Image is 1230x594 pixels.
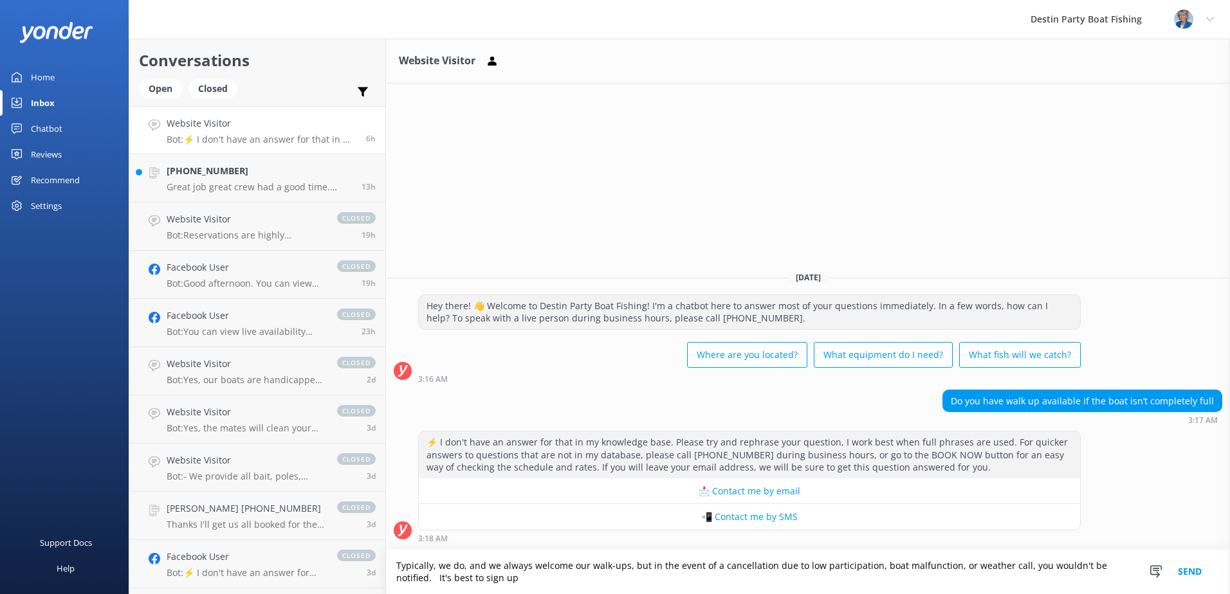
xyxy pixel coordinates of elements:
span: closed [337,357,376,368]
span: Sep 21 2025 04:52pm (UTC -05:00) America/Cancun [367,519,376,530]
div: Do you have walk up available if the boat isn’t completely full [943,390,1222,412]
div: ⚡ I don't have an answer for that in my knowledge base. Please try and rephrase your question, I ... [419,431,1080,478]
div: Help [57,555,75,581]
strong: 3:18 AM [418,535,448,543]
h4: Website Visitor [167,357,324,371]
span: Sep 24 2025 11:08am (UTC -05:00) America/Cancun [362,326,376,337]
a: Facebook UserBot:⚡ I don't have an answer for that in my knowledge base. Please try and rephrase ... [129,540,385,588]
button: What fish will we catch? [959,342,1081,368]
button: 📲 Contact me by SMS [419,504,1080,530]
img: yonder-white-logo.png [19,22,93,43]
a: Website VisitorBot:Yes, the mates will clean your fish for a nominal fee. On "Open Boat" trips, i... [129,395,385,444]
div: Settings [31,193,62,219]
div: Reviews [31,141,62,167]
span: closed [337,212,376,224]
h4: Website Visitor [167,453,324,467]
a: Website VisitorBot:Reservations are highly recommended to ensure your trip isn't canceled due to ... [129,203,385,251]
span: closed [337,260,376,272]
a: Facebook UserBot:You can view live availability and book your trip online at [URL][DOMAIN_NAME]. ... [129,299,385,347]
div: Open [139,79,182,98]
p: Great job great crew had a good time. Wish the bight was better. I think the equipment can be bet... [167,181,352,193]
a: Open [139,81,188,95]
span: closed [337,405,376,417]
span: closed [337,501,376,513]
h4: Facebook User [167,550,324,564]
div: Closed [188,79,237,98]
p: Bot: ⚡ I don't have an answer for that in my knowledge base. Please try and rephrase your questio... [167,567,324,579]
strong: 3:16 AM [418,375,448,383]
h2: Conversations [139,48,376,73]
div: Home [31,64,55,90]
p: Bot: Yes, the mates will clean your fish for a nominal fee. On "Open Boat" trips, it's 50 cents p... [167,422,324,434]
div: Recommend [31,167,80,193]
span: Sep 25 2025 03:17am (UTC -05:00) America/Cancun [366,133,376,144]
button: Send [1166,550,1214,594]
p: Bot: - We provide all bait, poles, tackle, licenses, and ice to keep fish cold on the boat. You s... [167,471,324,482]
p: Thanks I'll get us all booked for the 4th there's 5 of us. Do you provide the fishing equipment o... [167,519,324,530]
span: closed [337,550,376,561]
a: Closed [188,81,244,95]
div: Sep 25 2025 03:16am (UTC -05:00) America/Cancun [418,374,1081,383]
button: Where are you located? [687,342,807,368]
p: Bot: Good afternoon. You can view live availability and book your trip online at [URL][DOMAIN_NAM... [167,278,324,289]
div: Hey there! 👋 Welcome to Destin Party Boat Fishing! I'm a chatbot here to answer most of your ques... [419,295,1080,329]
div: Chatbot [31,116,62,141]
span: closed [337,309,376,320]
span: Sep 24 2025 08:33pm (UTC -05:00) America/Cancun [362,181,376,192]
strong: 3:17 AM [1188,417,1218,424]
h4: Website Visitor [167,405,324,419]
button: 📩 Contact me by email [419,478,1080,504]
img: 250-1665765429.jpg [1174,10,1193,29]
div: Inbox [31,90,55,116]
a: Website VisitorBot:- We provide all bait, poles, tackle, licenses, and ice to keep fish cold on t... [129,444,385,492]
button: What equipment do I need? [814,342,953,368]
h4: Facebook User [167,260,324,274]
div: Sep 25 2025 03:17am (UTC -05:00) America/Cancun [942,415,1222,424]
a: [PERSON_NAME] [PHONE_NUMBER]Thanks I'll get us all booked for the 4th there's 5 of us. Do you pro... [129,492,385,540]
span: Sep 21 2025 09:19pm (UTC -05:00) America/Cancun [367,471,376,482]
span: Sep 22 2025 07:45am (UTC -05:00) America/Cancun [367,422,376,433]
a: [PHONE_NUMBER]Great job great crew had a good time. Wish the bight was better. I think the equipm... [129,154,385,203]
p: Bot: Yes, our boats are handicapped accessible. We will do everything possible to make your trip ... [167,374,324,386]
span: Sep 22 2025 03:55pm (UTC -05:00) America/Cancun [367,374,376,385]
p: Bot: You can view live availability and book your trip online at [URL][DOMAIN_NAME]. You may also... [167,326,324,337]
span: Sep 21 2025 02:23pm (UTC -05:00) America/Cancun [367,567,376,578]
p: Bot: Reservations are highly recommended to ensure your trip isn't canceled due to a lack of part... [167,230,324,241]
h4: [PERSON_NAME] [PHONE_NUMBER] [167,501,324,516]
a: Website VisitorBot:⚡ I don't have an answer for that in my knowledge base. Please try and rephras... [129,106,385,154]
a: Facebook UserBot:Good afternoon. You can view live availability and book your trip online at [URL... [129,251,385,299]
h4: [PHONE_NUMBER] [167,164,352,178]
div: Support Docs [40,530,92,555]
p: Bot: ⚡ I don't have an answer for that in my knowledge base. Please try and rephrase your questio... [167,134,356,145]
span: Sep 24 2025 02:47pm (UTC -05:00) America/Cancun [362,278,376,289]
span: Sep 24 2025 02:49pm (UTC -05:00) America/Cancun [362,230,376,240]
span: [DATE] [788,272,829,283]
span: closed [337,453,376,465]
h4: Website Visitor [167,116,356,130]
h4: Facebook User [167,309,324,323]
h3: Website Visitor [399,53,475,69]
div: Sep 25 2025 03:18am (UTC -05:00) America/Cancun [418,534,1081,543]
textarea: Typically, we do, and we always welcome our walk-ups, but in the event of a cancellation due to l... [386,550,1230,594]
a: Website VisitorBot:Yes, our boats are handicapped accessible. We will do everything possible to m... [129,347,385,395]
h4: Website Visitor [167,212,324,226]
